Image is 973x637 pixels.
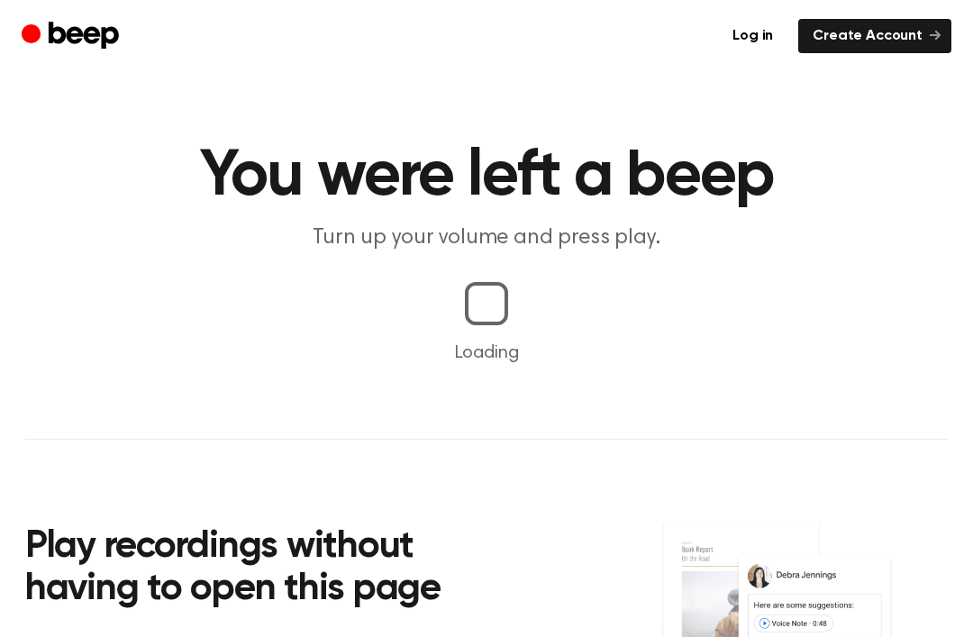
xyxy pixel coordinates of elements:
h1: You were left a beep [25,144,948,209]
a: Beep [22,19,123,54]
p: Turn up your volume and press play. [141,223,832,253]
h2: Play recordings without having to open this page [25,526,511,612]
a: Create Account [798,19,951,53]
p: Loading [22,340,951,367]
a: Log in [718,19,787,53]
